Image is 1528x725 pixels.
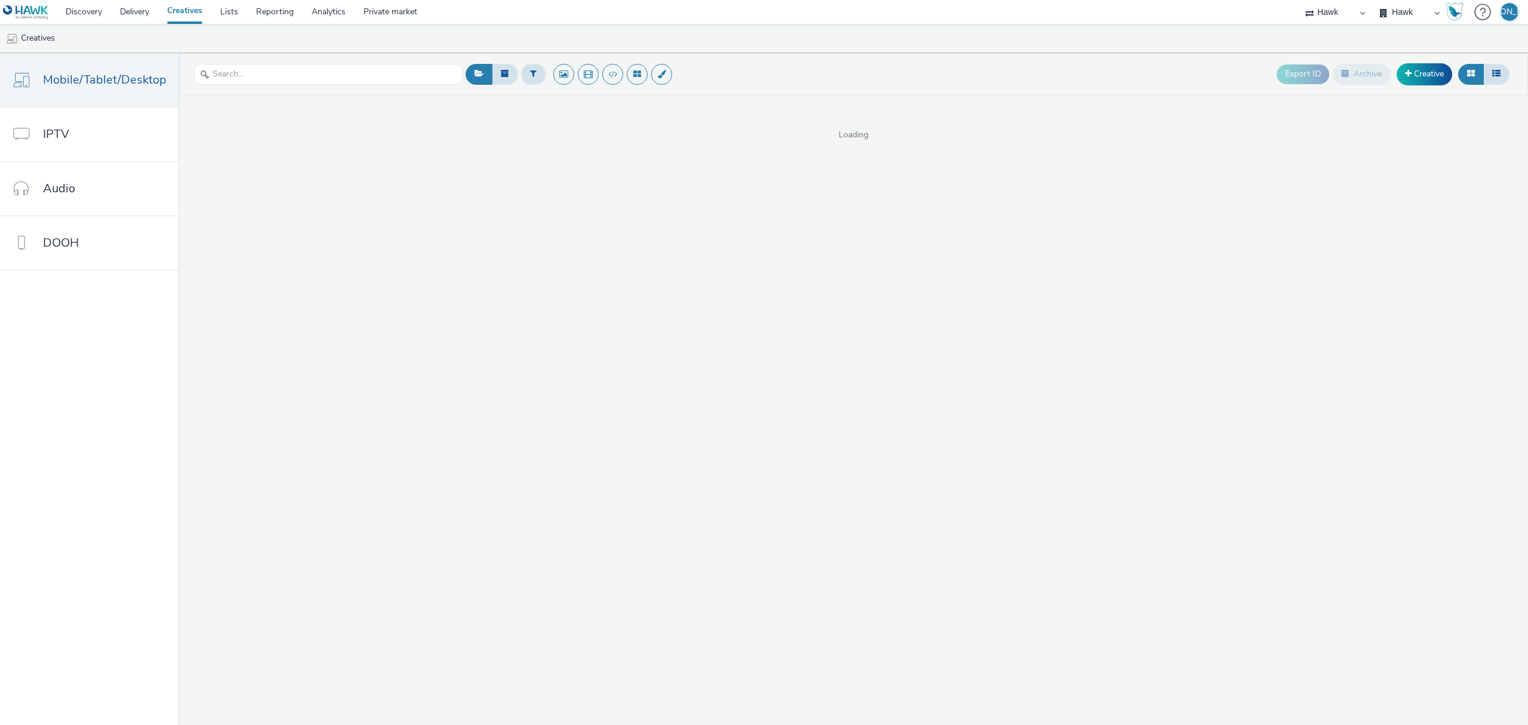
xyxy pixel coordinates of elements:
[1446,2,1464,21] img: Hawk Academy
[3,5,49,20] img: undefined Logo
[43,180,75,197] span: Audio
[43,234,79,251] span: DOOH
[43,125,69,143] span: IPTV
[1483,64,1509,84] button: Table
[1458,64,1484,84] button: Grid
[1397,63,1452,85] a: Creative
[6,33,18,45] img: mobile
[178,129,1528,141] span: Loading
[1446,2,1468,21] a: Hawk Academy
[1332,64,1391,84] button: Archive
[43,71,167,88] span: Mobile/Tablet/Desktop
[1277,64,1329,84] button: Export ID
[194,64,463,85] input: Search...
